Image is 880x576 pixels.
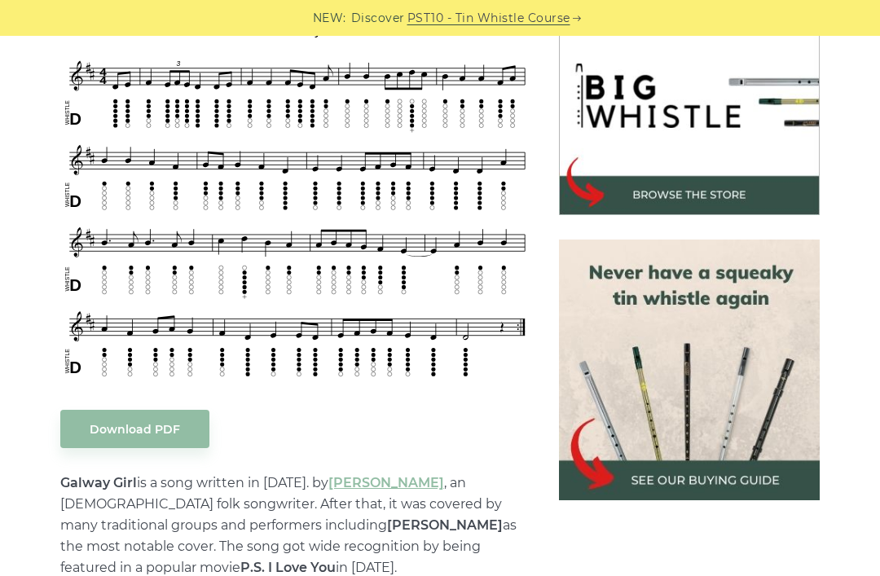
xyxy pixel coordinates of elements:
[407,9,570,28] a: PST10 - Tin Whistle Course
[328,475,444,490] a: [PERSON_NAME]
[387,517,503,533] strong: [PERSON_NAME]
[60,17,535,385] img: The Galway Girl Tin Whistle Tab & Sheet Music
[60,410,209,448] a: Download PDF
[351,9,405,28] span: Discover
[313,9,346,28] span: NEW:
[559,240,820,500] img: tin whistle buying guide
[240,560,336,575] strong: P.S. I Love You
[60,475,137,490] strong: Galway Girl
